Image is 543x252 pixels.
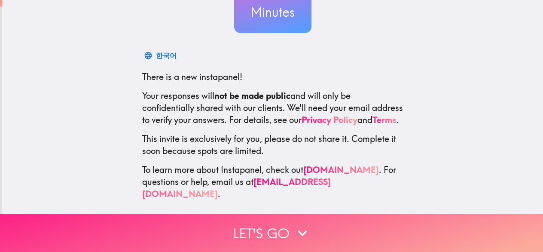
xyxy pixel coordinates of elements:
a: [EMAIL_ADDRESS][DOMAIN_NAME] [142,176,331,199]
b: not be made public [214,90,290,101]
p: Your responses will and will only be confidentially shared with our clients. We'll need your emai... [142,90,403,126]
p: To learn more about Instapanel, check out . For questions or help, email us at . [142,164,403,200]
span: There is a new instapanel! [142,71,242,82]
p: This invite is exclusively for you, please do not share it. Complete it soon because spots are li... [142,133,403,157]
a: [DOMAIN_NAME] [303,164,379,175]
h3: Minutes [234,3,311,21]
div: 한국어 [156,49,177,61]
button: 한국어 [142,47,180,64]
a: Privacy Policy [302,114,357,125]
a: Terms [372,114,397,125]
